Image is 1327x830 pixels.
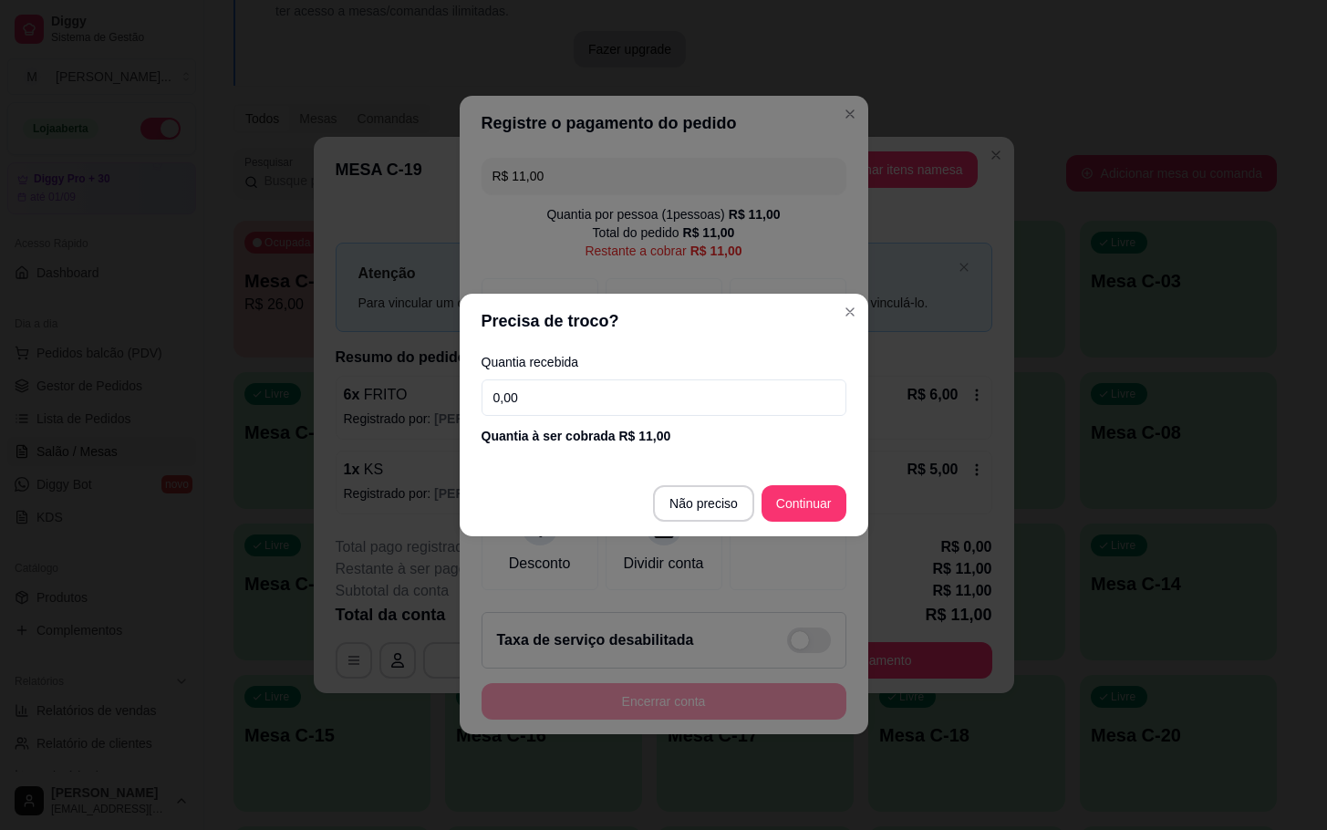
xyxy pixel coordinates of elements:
button: Continuar [762,485,846,522]
div: Quantia à ser cobrada R$ 11,00 [482,427,846,445]
button: Close [835,297,865,327]
button: Não preciso [653,485,754,522]
header: Precisa de troco? [460,294,868,348]
label: Quantia recebida [482,356,846,368]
